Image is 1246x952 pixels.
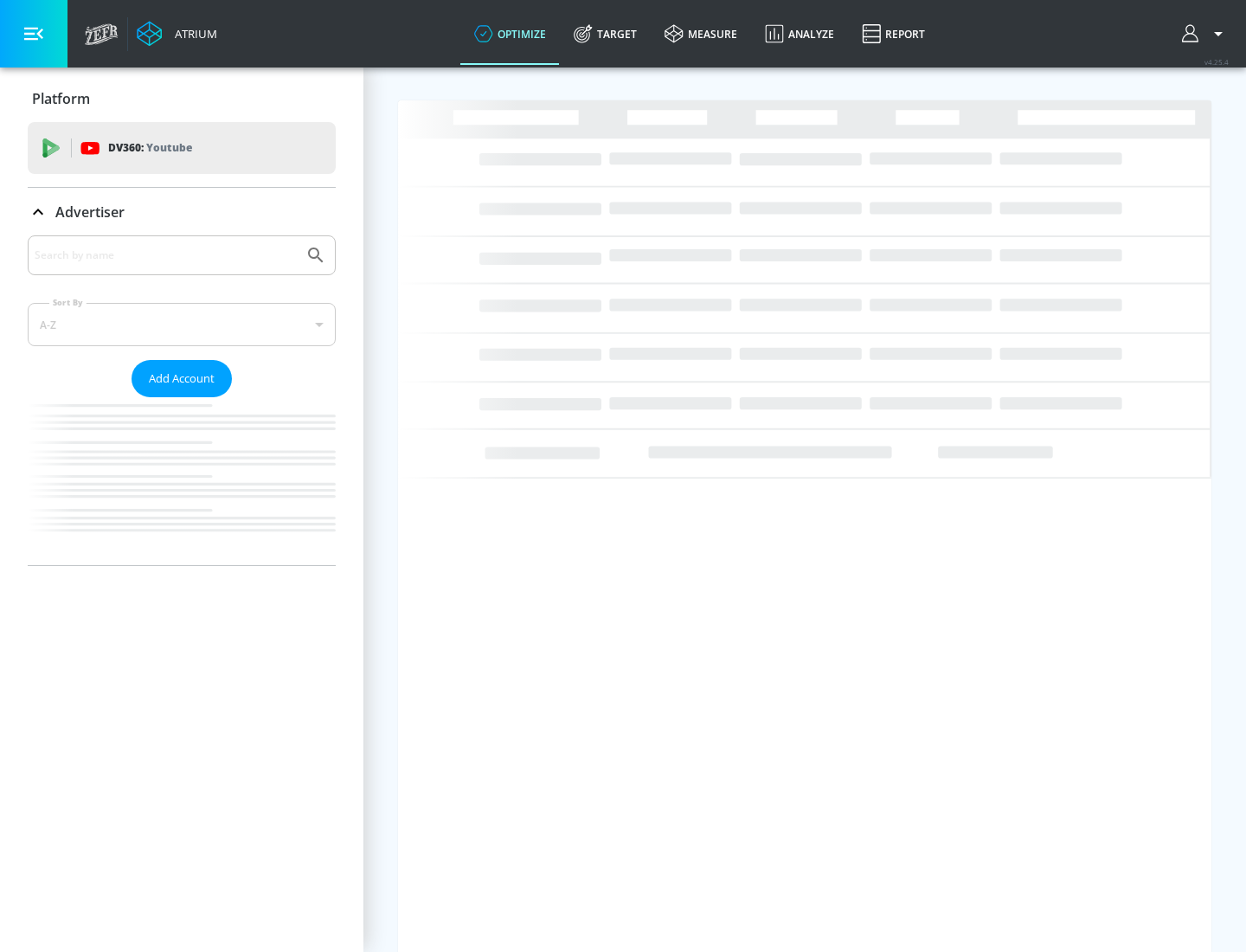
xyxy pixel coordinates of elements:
span: v 4.25.4 [1204,57,1229,67]
input: Search by name [35,244,297,267]
p: DV360: [108,138,192,158]
div: Atrium [168,26,217,42]
div: Platform [28,74,336,123]
div: A-Z [28,303,336,346]
a: Report [848,3,939,65]
a: optimize [460,3,560,65]
nav: list of Advertiser [28,397,336,565]
div: DV360: Youtube [28,122,336,174]
div: Advertiser [28,235,336,565]
p: Youtube [146,138,192,157]
a: Analyze [751,3,848,65]
p: Advertiser [55,203,125,222]
a: measure [651,3,751,65]
a: Target [560,3,651,65]
button: Add Account [132,360,232,397]
label: Sort By [49,297,87,308]
a: Atrium [137,21,217,47]
span: Add Account [149,369,215,389]
div: Advertiser [28,188,336,236]
p: Platform [32,89,90,108]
